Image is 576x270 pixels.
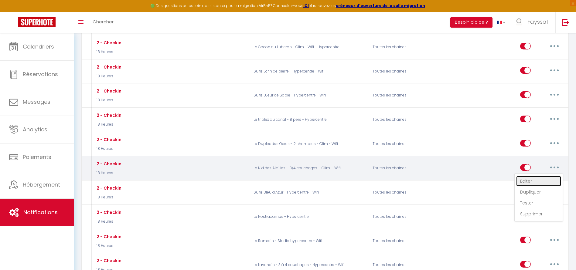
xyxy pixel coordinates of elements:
[95,194,121,200] p: 18 Heures
[369,232,448,250] div: Toutes les chaines
[23,70,58,78] span: Réservations
[369,184,448,201] div: Toutes les chaines
[562,19,569,26] img: logout
[516,176,561,186] a: Editer
[369,208,448,225] div: Toutes les chaines
[516,187,561,197] a: Dupliquer
[18,17,56,27] img: Super Booking
[95,243,121,249] p: 18 Heures
[450,17,492,28] button: Besoin d'aide ?
[23,208,58,216] span: Notifications
[93,19,114,25] span: Chercher
[527,18,548,25] span: Fayssal
[516,198,561,208] a: Tester
[95,97,121,103] p: 18 Heures
[5,2,23,21] button: Ouvrir le widget de chat LiveChat
[23,98,50,106] span: Messages
[250,62,369,80] p: Suite Ecrin de pierre - Hypercentre - Wifi
[250,208,369,225] p: Le Nostradamus - Hypercentre
[250,160,369,177] p: Le Nid des Alpilles – 3/4 couchages – Clim – Wifi
[250,87,369,104] p: Suite Lueur de Sable - Hypercentre - Wifi
[95,112,121,119] div: 2 - Checkin
[95,185,121,191] div: 2 - Checkin
[369,135,448,153] div: Toutes les chaines
[95,88,121,94] div: 2 - Checkin
[88,12,118,33] a: Chercher
[23,153,51,161] span: Paiements
[95,146,121,152] p: 18 Heures
[23,181,60,188] span: Hébergement
[369,62,448,80] div: Toutes les chaines
[250,38,369,56] p: Le Cocon du Luberon - Clim - Wifi - Hypercentre
[95,160,121,167] div: 2 - Checkin
[95,219,121,224] p: 18 Heures
[250,111,369,129] p: Le triplex du canal - 8 pers - Hypercentre
[95,122,121,127] p: 18 Heures
[95,257,121,264] div: 2 - Checkin
[23,126,47,133] span: Analytics
[369,160,448,177] div: Toutes les chaines
[95,73,121,79] p: 18 Heures
[95,136,121,143] div: 2 - Checkin
[250,135,369,153] p: Le Duplex des Ocres - 2 chambres - Clim - Wifi
[303,3,309,8] a: ICI
[510,12,555,33] a: ... Fayssal
[95,233,121,240] div: 2 - Checkin
[250,184,369,201] p: Suite Bleu d’Azur - Hypercentre - Wifi
[95,39,121,46] div: 2 - Checkin
[336,3,425,8] a: créneaux d'ouverture de la salle migration
[369,38,448,56] div: Toutes les chaines
[369,111,448,129] div: Toutes les chaines
[514,17,523,26] img: ...
[516,209,561,219] a: Supprimer
[23,43,54,50] span: Calendriers
[95,209,121,216] div: 2 - Checkin
[95,64,121,70] div: 2 - Checkin
[95,49,121,55] p: 18 Heures
[95,170,121,176] p: 18 Heures
[369,87,448,104] div: Toutes les chaines
[250,232,369,250] p: Le Romarin - Studio hypercentre - Wifi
